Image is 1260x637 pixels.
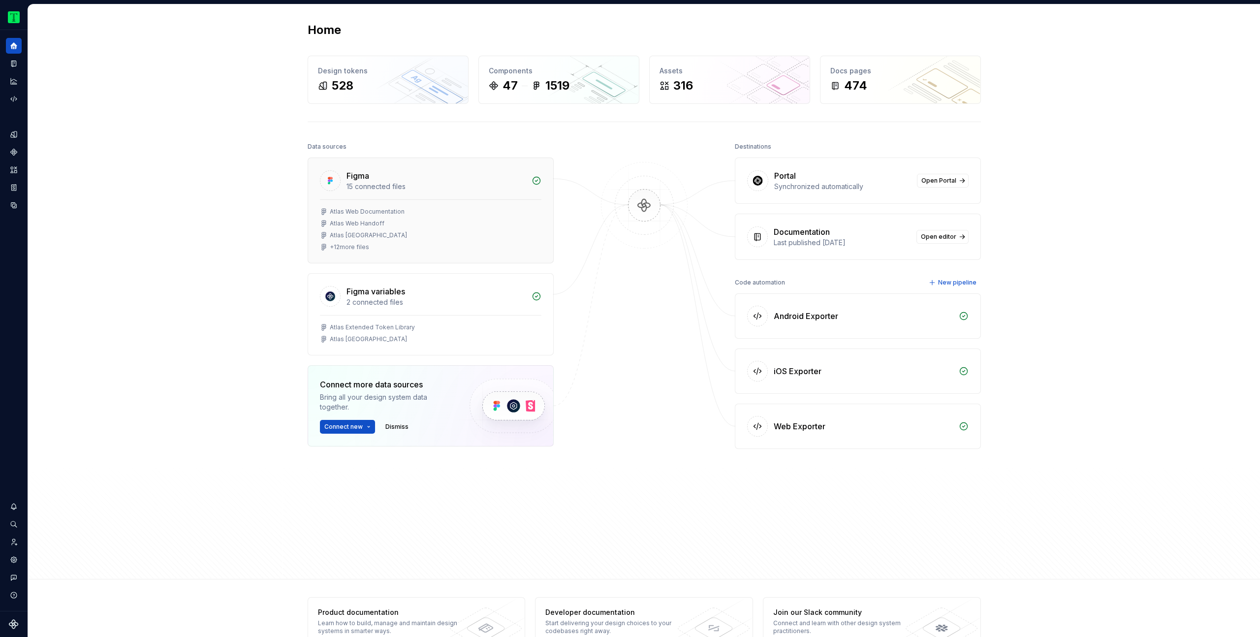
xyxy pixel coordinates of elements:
[545,78,569,94] div: 1519
[6,516,22,532] button: Search ⌘K
[346,297,526,307] div: 2 connected files
[6,144,22,160] a: Components
[735,140,771,154] div: Destinations
[6,552,22,568] a: Settings
[9,619,19,629] svg: Supernova Logo
[660,66,800,76] div: Assets
[774,310,838,322] div: Android Exporter
[330,208,405,216] div: Atlas Web Documentation
[346,286,405,297] div: Figma variables
[503,78,518,94] div: 47
[735,276,785,289] div: Code automation
[773,619,916,635] div: Connect and learn with other design system practitioners.
[6,570,22,585] button: Contact support
[774,420,825,432] div: Web Exporter
[844,78,867,94] div: 474
[6,38,22,54] a: Home
[489,66,629,76] div: Components
[774,170,796,182] div: Portal
[330,220,384,227] div: Atlas Web Handoff
[318,619,461,635] div: Learn how to build, manage and maintain design systems in smarter ways.
[830,66,971,76] div: Docs pages
[330,231,407,239] div: Atlas [GEOGRAPHIC_DATA]
[6,197,22,213] a: Data sources
[6,73,22,89] a: Analytics
[6,180,22,195] a: Storybook stories
[545,607,689,617] div: Developer documentation
[649,56,810,104] a: Assets316
[6,56,22,71] a: Documentation
[773,607,916,617] div: Join our Slack community
[673,78,693,94] div: 316
[346,182,526,191] div: 15 connected files
[320,379,453,390] div: Connect more data sources
[774,226,830,238] div: Documentation
[478,56,639,104] a: Components471519
[318,607,461,617] div: Product documentation
[330,243,369,251] div: + 12 more files
[6,91,22,107] a: Code automation
[324,423,363,431] span: Connect new
[916,230,969,244] a: Open editor
[774,238,911,248] div: Last published [DATE]
[921,177,956,185] span: Open Portal
[320,392,453,412] div: Bring all your design system data together.
[6,162,22,178] a: Assets
[346,170,369,182] div: Figma
[330,323,415,331] div: Atlas Extended Token Library
[917,174,969,188] a: Open Portal
[921,233,956,241] span: Open editor
[318,66,458,76] div: Design tokens
[938,279,976,287] span: New pipeline
[332,78,353,94] div: 528
[381,420,413,434] button: Dismiss
[820,56,981,104] a: Docs pages474
[308,22,341,38] h2: Home
[6,534,22,550] a: Invite team
[320,420,375,434] button: Connect new
[774,182,911,191] div: Synchronized automatically
[308,56,469,104] a: Design tokens528
[6,127,22,142] a: Design tokens
[330,335,407,343] div: Atlas [GEOGRAPHIC_DATA]
[545,619,689,635] div: Start delivering your design choices to your codebases right away.
[6,499,22,514] button: Notifications
[308,158,554,263] a: Figma15 connected filesAtlas Web DocumentationAtlas Web HandoffAtlas [GEOGRAPHIC_DATA]+12more files
[308,140,346,154] div: Data sources
[308,273,554,355] a: Figma variables2 connected filesAtlas Extended Token LibraryAtlas [GEOGRAPHIC_DATA]
[926,276,981,289] button: New pipeline
[385,423,409,431] span: Dismiss
[8,11,20,23] img: 0ed0e8b8-9446-497d-bad0-376821b19aa5.png
[774,365,821,377] div: iOS Exporter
